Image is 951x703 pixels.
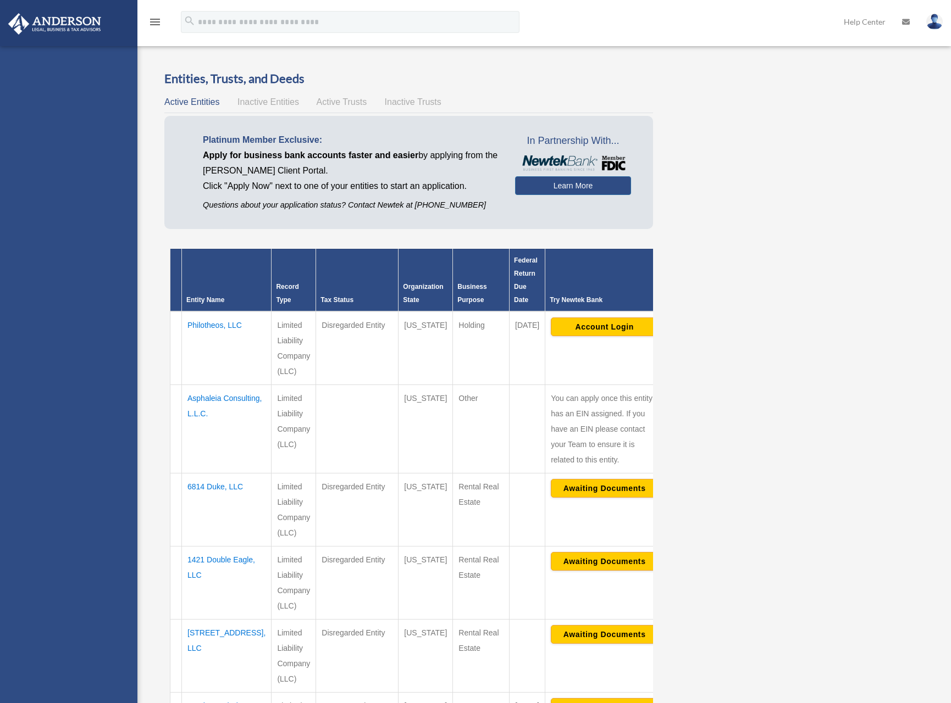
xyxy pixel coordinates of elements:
th: Entity Name [182,249,272,311]
p: by applying from the [PERSON_NAME] Client Portal. [203,148,499,178]
span: Inactive Entities [237,97,299,107]
img: NewtekBankLogoSM.png [521,155,625,171]
td: Asphaleia Consulting, L.L.C. [182,384,272,473]
td: [STREET_ADDRESS], LLC [182,619,272,692]
p: Click "Apply Now" next to one of your entities to start an application. [203,178,499,194]
td: Limited Liability Company (LLC) [272,546,316,619]
th: Tax Status [316,249,399,311]
span: Active Trusts [317,97,367,107]
a: Account Login [551,321,658,330]
td: [US_STATE] [399,546,453,619]
button: Awaiting Documents [551,552,658,571]
img: User Pic [926,14,943,30]
td: Disregarded Entity [316,473,399,546]
i: search [184,15,196,27]
td: [US_STATE] [399,619,453,692]
td: Limited Liability Company (LLC) [272,473,316,546]
td: Disregarded Entity [316,546,399,619]
th: Business Purpose [453,249,510,311]
a: menu [148,19,162,29]
p: Platinum Member Exclusive: [203,132,499,148]
a: Learn More [515,176,631,195]
span: Active Entities [164,97,219,107]
td: [US_STATE] [399,384,453,473]
th: Federal Return Due Date [510,249,545,311]
td: Limited Liability Company (LLC) [272,311,316,385]
td: [US_STATE] [399,473,453,546]
span: Inactive Trusts [385,97,441,107]
td: [US_STATE] [399,311,453,385]
i: menu [148,15,162,29]
button: Account Login [551,317,658,336]
td: Rental Real Estate [453,546,510,619]
span: Apply for business bank accounts faster and easier [203,150,418,160]
p: Questions about your application status? Contact Newtek at [PHONE_NUMBER] [203,198,499,212]
td: [DATE] [510,311,545,385]
td: 1421 Double Eagle, LLC [182,546,272,619]
h3: Entities, Trusts, and Deeds [164,70,653,87]
th: Organization State [399,249,453,311]
span: In Partnership With... [515,132,631,150]
td: Rental Real Estate [453,619,510,692]
td: Rental Real Estate [453,473,510,546]
button: Awaiting Documents [551,625,658,644]
td: Disregarded Entity [316,311,399,385]
td: Philotheos, LLC [182,311,272,385]
th: Record Type [272,249,316,311]
div: Try Newtek Bank [550,293,659,306]
td: Holding [453,311,510,385]
td: You can apply once this entity has an EIN assigned. If you have an EIN please contact your Team t... [545,384,664,473]
td: Disregarded Entity [316,619,399,692]
button: Awaiting Documents [551,479,658,498]
img: Anderson Advisors Platinum Portal [5,13,104,35]
td: Limited Liability Company (LLC) [272,384,316,473]
td: Limited Liability Company (LLC) [272,619,316,692]
td: 6814 Duke, LLC [182,473,272,546]
td: Other [453,384,510,473]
